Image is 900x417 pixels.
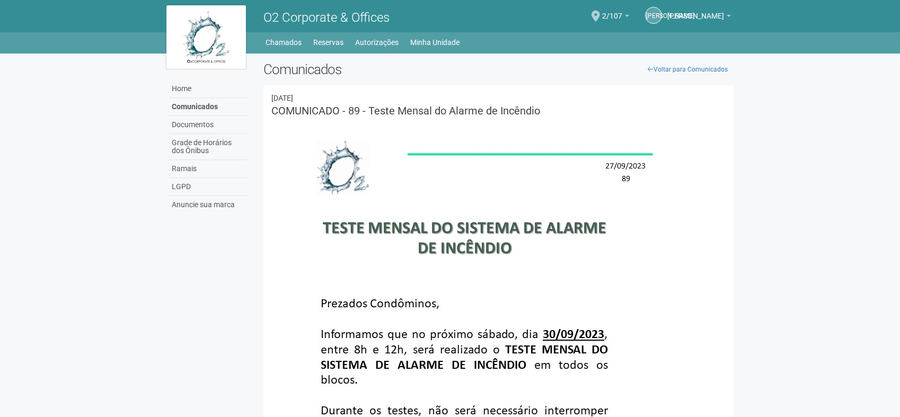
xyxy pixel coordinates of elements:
a: Anuncie sua marca [169,196,248,214]
h2: Comunicados [263,61,734,77]
a: Minha Unidade [410,35,460,50]
span: 2/107 [602,2,622,20]
a: Ramais [169,160,248,178]
div: 27/09/2023 19:17 [271,93,726,103]
a: Chamados [266,35,302,50]
a: Reservas [313,35,343,50]
span: O2 Corporate & Offices [263,10,390,25]
a: Autorizações [355,35,399,50]
a: [PERSON_NAME] [645,7,662,24]
a: Documentos [169,116,248,134]
a: 2/107 [602,13,629,22]
span: Juliana Oliveira [667,2,724,20]
h3: COMUNICADO - 89 - Teste Mensal do Alarme de Incêndio [271,105,726,116]
a: Comunicados [169,98,248,116]
a: Voltar para Comunicados [642,61,734,77]
img: logo.jpg [166,5,246,69]
a: LGPD [169,178,248,196]
a: [PERSON_NAME] [667,13,731,22]
a: Home [169,80,248,98]
a: Grade de Horários dos Ônibus [169,134,248,160]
